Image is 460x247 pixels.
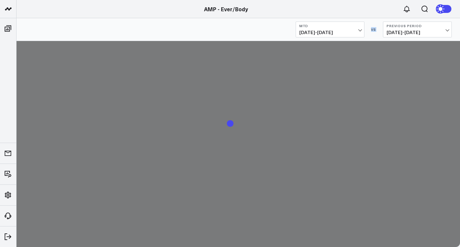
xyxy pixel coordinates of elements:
[387,30,448,35] span: [DATE] - [DATE]
[204,5,248,13] a: AMP - Ever/Body
[383,22,452,37] button: Previous Period[DATE]-[DATE]
[299,30,361,35] span: [DATE] - [DATE]
[368,27,380,31] div: VS
[299,24,361,28] b: MTD
[387,24,448,28] b: Previous Period
[296,22,364,37] button: MTD[DATE]-[DATE]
